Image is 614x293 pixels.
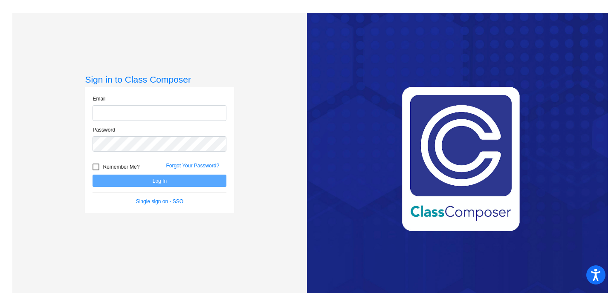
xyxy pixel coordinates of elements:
[93,95,105,103] label: Email
[103,162,139,172] span: Remember Me?
[93,175,226,187] button: Log In
[136,198,183,204] a: Single sign on - SSO
[93,126,115,134] label: Password
[85,74,234,85] h3: Sign in to Class Composer
[166,163,219,169] a: Forgot Your Password?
